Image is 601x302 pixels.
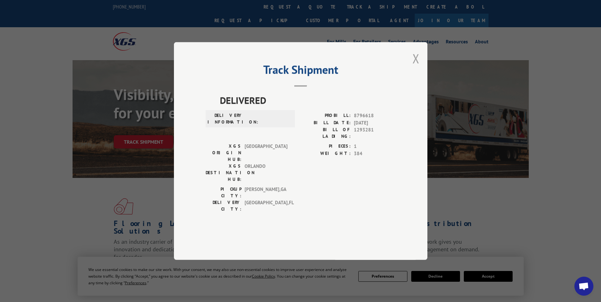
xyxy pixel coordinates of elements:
h2: Track Shipment [206,65,396,77]
span: 384 [354,150,396,157]
span: [GEOGRAPHIC_DATA] , FL [245,199,287,212]
div: Open chat [574,277,593,296]
span: 1 [354,143,396,150]
label: XGS DESTINATION HUB: [206,163,241,183]
label: PIECES: [301,143,351,150]
span: DELIVERED [220,93,396,107]
label: BILL OF LADING: [301,126,351,140]
label: DELIVERY INFORMATION: [208,112,243,125]
label: WEIGHT: [301,150,351,157]
span: 1293281 [354,126,396,140]
label: PICKUP CITY: [206,186,241,199]
label: BILL DATE: [301,119,351,127]
label: XGS ORIGIN HUB: [206,143,241,163]
span: ORLANDO [245,163,287,183]
label: DELIVERY CITY: [206,199,241,212]
span: [DATE] [354,119,396,127]
label: PROBILL: [301,112,351,119]
span: [GEOGRAPHIC_DATA] [245,143,287,163]
span: 8796618 [354,112,396,119]
span: [PERSON_NAME] , GA [245,186,287,199]
button: Close modal [412,50,419,67]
